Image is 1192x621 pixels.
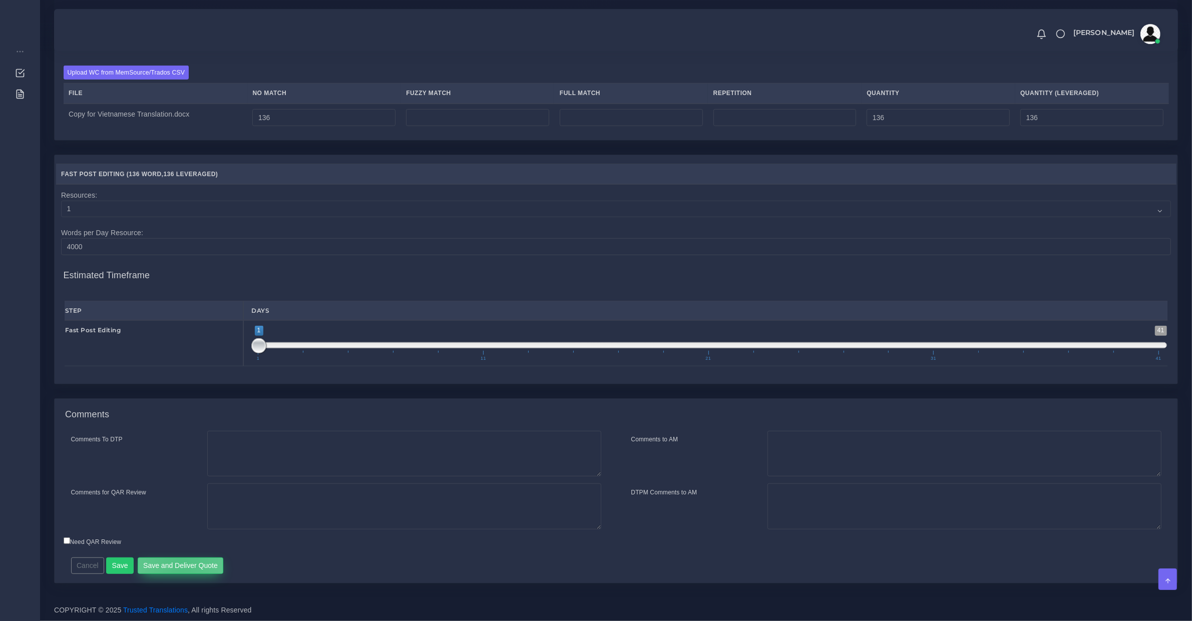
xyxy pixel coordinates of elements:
[106,557,134,574] button: Save
[862,83,1015,104] th: Quantity
[55,57,1177,140] div: MT+FPE, Task(s) Fast Post Editing QuantitiesEnglish ([GEOGRAPHIC_DATA]) TO Vietnamese
[71,488,146,497] label: Comments for QAR Review
[71,557,105,574] button: Cancel
[64,260,1169,281] h4: Estimated Timeframe
[255,326,263,335] span: 1
[1154,356,1163,361] span: 41
[631,435,678,444] label: Comments to AM
[401,83,555,104] th: Fuzzy Match
[71,561,105,569] a: Cancel
[929,356,938,361] span: 31
[138,557,224,574] button: Save and Deliver Quote
[65,326,121,334] strong: Fast Post Editing
[247,83,401,104] th: No Match
[64,104,247,132] td: Copy for Vietnamese Translation.docx
[1015,83,1169,104] th: Quantity (Leveraged)
[71,435,123,444] label: Comments To DTP
[554,83,708,104] th: Full Match
[631,488,697,497] label: DTPM Comments to AM
[188,605,251,615] span: , All rights Reserved
[64,66,189,79] label: Upload WC from MemSource/Trados CSV
[708,83,862,104] th: Repetition
[704,356,712,361] span: 21
[479,356,488,361] span: 11
[255,356,261,361] span: 1
[251,307,269,314] strong: Days
[64,537,70,544] input: Need QAR Review
[54,605,252,615] span: COPYRIGHT © 2025
[129,171,161,178] span: 136 Word
[64,83,247,104] th: File
[1068,24,1164,44] a: [PERSON_NAME]avatar
[64,537,122,546] label: Need QAR Review
[1140,24,1160,44] img: avatar
[56,164,1176,185] th: Fast Post Editing ( , )
[1073,29,1135,36] span: [PERSON_NAME]
[65,409,109,420] h4: Comments
[56,184,1176,260] td: Resources: Words per Day Resource:
[123,606,188,614] a: Trusted Translations
[163,171,215,178] span: 136 Leveraged
[65,307,82,314] strong: Step
[1155,326,1167,335] span: 41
